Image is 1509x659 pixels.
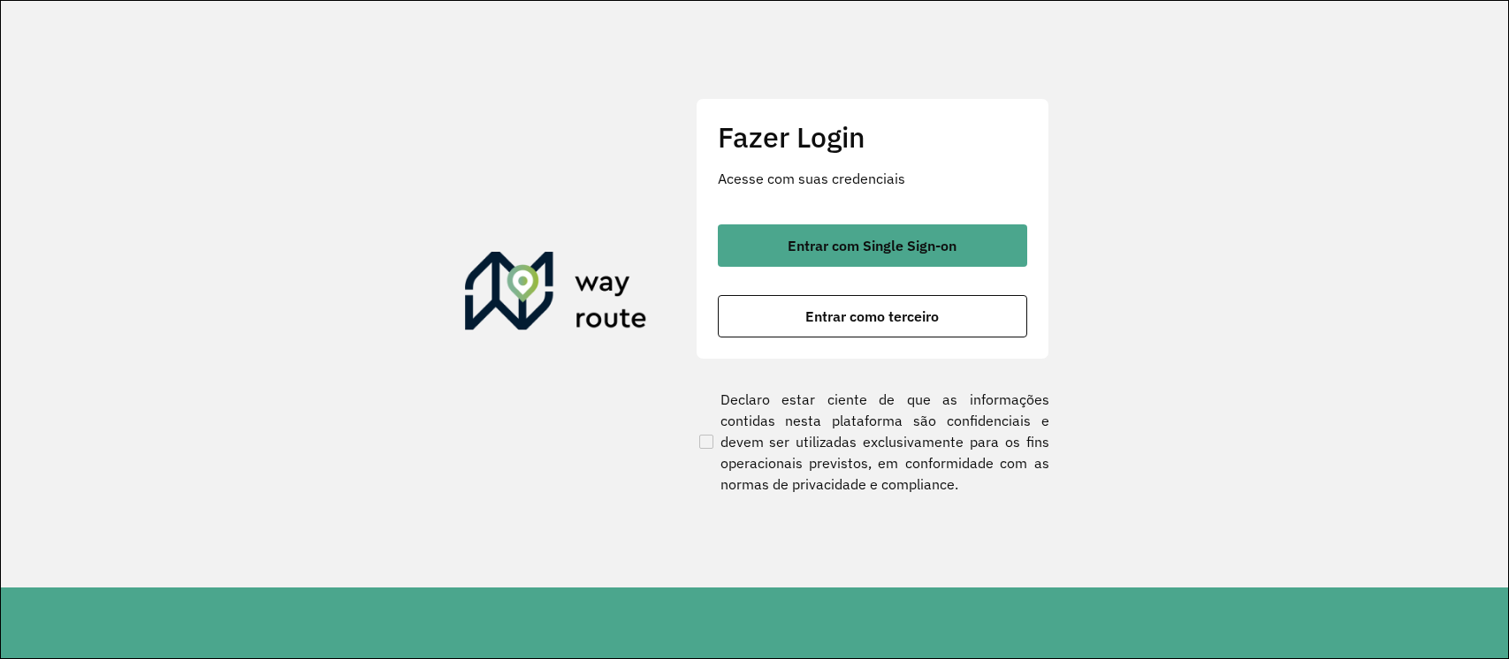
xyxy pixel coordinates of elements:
[788,239,956,253] span: Entrar com Single Sign-on
[696,389,1049,495] label: Declaro estar ciente de que as informações contidas nesta plataforma são confidenciais e devem se...
[718,120,1027,154] h2: Fazer Login
[465,252,647,337] img: Roteirizador AmbevTech
[718,168,1027,189] p: Acesse com suas credenciais
[805,309,939,323] span: Entrar como terceiro
[718,295,1027,337] button: button
[718,224,1027,267] button: button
